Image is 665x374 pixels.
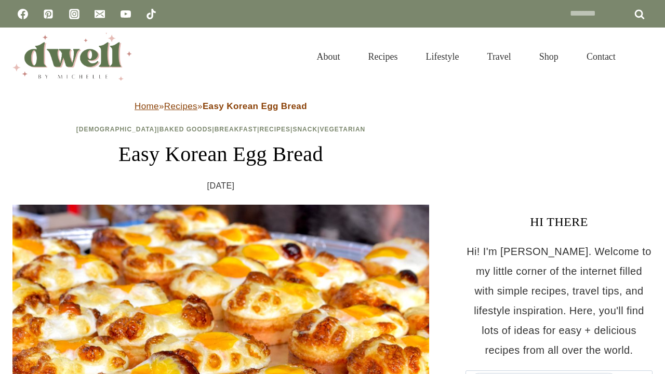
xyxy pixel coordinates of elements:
a: Baked Goods [159,126,212,133]
a: Vegetarian [320,126,365,133]
strong: Easy Korean Egg Bread [203,101,307,111]
a: Email [89,4,110,24]
a: Snack [292,126,317,133]
h1: Easy Korean Egg Bread [12,139,429,170]
a: Facebook [12,4,33,24]
a: Recipes [164,101,197,111]
span: | | | | | [76,126,366,133]
p: Hi! I'm [PERSON_NAME]. Welcome to my little corner of the internet filled with simple recipes, tr... [465,242,653,360]
a: Recipes [259,126,290,133]
a: About [303,38,354,75]
img: DWELL by michelle [12,33,132,81]
a: Recipes [354,38,412,75]
time: [DATE] [207,178,235,194]
a: Lifestyle [412,38,473,75]
a: Shop [525,38,573,75]
a: TikTok [141,4,162,24]
button: View Search Form [635,48,653,65]
h3: HI THERE [465,212,653,231]
nav: Primary Navigation [303,38,630,75]
a: Breakfast [215,126,257,133]
a: Instagram [64,4,85,24]
a: Contact [573,38,630,75]
a: [DEMOGRAPHIC_DATA] [76,126,157,133]
a: Pinterest [38,4,59,24]
a: Home [135,101,159,111]
span: » » [135,101,307,111]
a: Travel [473,38,525,75]
a: YouTube [115,4,136,24]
